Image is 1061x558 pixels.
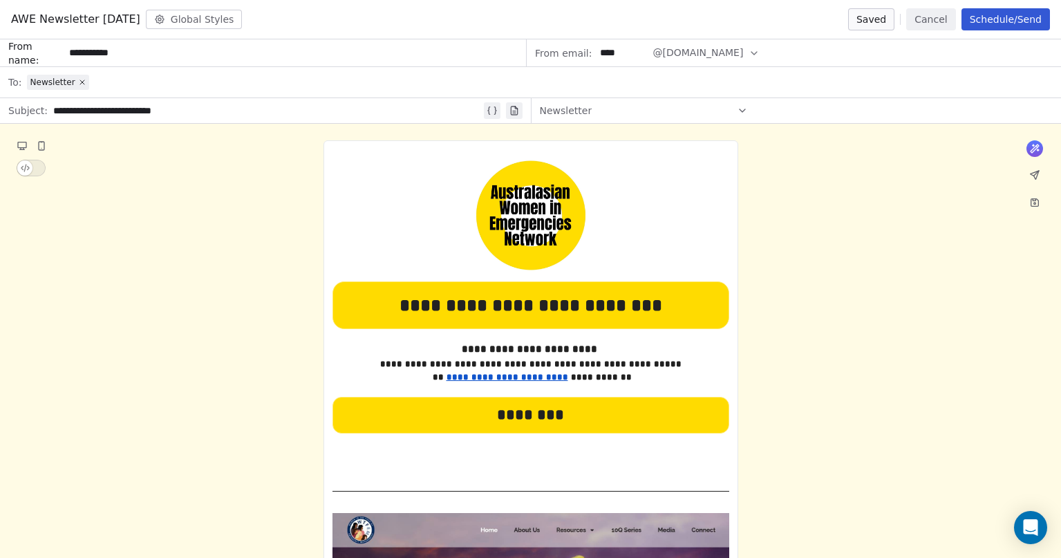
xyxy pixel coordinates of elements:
[652,46,743,60] span: @[DOMAIN_NAME]
[906,8,955,30] button: Cancel
[11,11,140,28] span: AWE Newsletter [DATE]
[8,75,21,89] span: To:
[961,8,1050,30] button: Schedule/Send
[8,104,48,122] span: Subject:
[1014,511,1047,544] div: Open Intercom Messenger
[848,8,894,30] button: Saved
[540,104,592,118] span: Newsletter
[30,77,75,88] span: Newsletter
[535,46,592,60] span: From email:
[146,10,243,29] button: Global Styles
[8,39,64,67] span: From name:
